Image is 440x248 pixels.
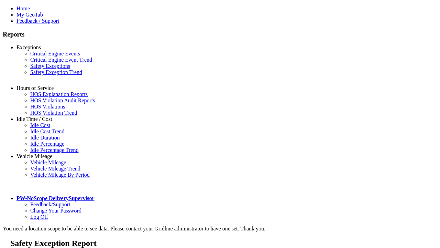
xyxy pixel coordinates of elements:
[16,12,43,18] a: My GeoTab
[30,147,78,153] a: Idle Percentage Trend
[30,63,70,69] a: Safety Exceptions
[30,172,90,178] a: Vehicle Mileage By Period
[10,239,437,248] h2: Safety Exception Report
[16,195,94,201] a: PW-NoScope DeliverySupervisor
[30,166,80,172] a: Vehicle Mileage Trend
[30,135,60,141] a: Idle Duration
[30,110,77,116] a: HOS Violation Trend
[16,18,59,24] a: Feedback / Support
[3,226,437,232] div: You need a location scope to be able to see data. Please contact your Gridline administrator to h...
[16,6,30,11] a: Home
[30,104,65,110] a: HOS Violations
[30,201,70,207] a: Feedback/Support
[30,128,65,134] a: Idle Cost Trend
[16,116,52,122] a: Idle Time / Cost
[30,57,92,63] a: Critical Engine Event Trend
[30,208,81,214] a: Change Your Password
[16,153,52,159] a: Vehicle Mileage
[30,51,80,56] a: Critical Engine Events
[30,69,82,75] a: Safety Exception Trend
[30,141,64,147] a: Idle Percentage
[16,44,41,50] a: Exceptions
[3,31,437,38] h3: Reports
[30,214,48,220] a: Log Off
[30,97,95,103] a: HOS Violation Audit Reports
[16,85,54,91] a: Hours of Service
[30,91,88,97] a: HOS Explanation Reports
[30,122,50,128] a: Idle Cost
[30,159,66,165] a: Vehicle Mileage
